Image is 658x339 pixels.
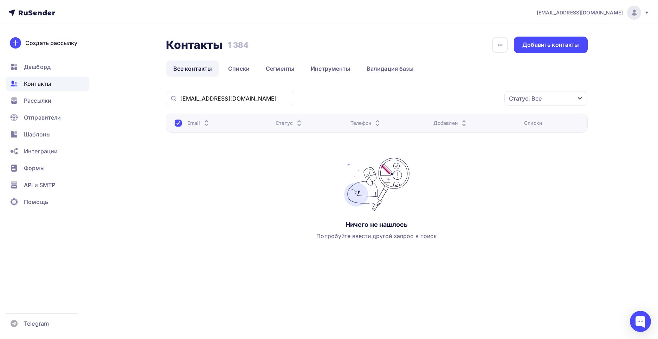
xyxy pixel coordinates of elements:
span: Контакты [24,79,51,88]
a: Отправители [6,110,89,124]
a: Валидация базы [359,60,421,77]
span: Формы [24,164,45,172]
div: Телефон [350,120,382,127]
a: Все контакты [166,60,220,77]
div: Добавить контакты [522,41,579,49]
div: Статус: Все [509,94,542,103]
a: [EMAIL_ADDRESS][DOMAIN_NAME] [537,6,650,20]
div: Email [187,120,211,127]
a: Инструменты [303,60,358,77]
span: Telegram [24,319,49,328]
button: Статус: Все [504,91,588,106]
span: Помощь [24,198,48,206]
a: Сегменты [258,60,302,77]
a: Контакты [6,77,89,91]
a: Списки [221,60,257,77]
span: Шаблоны [24,130,51,139]
div: Создать рассылку [25,39,77,47]
h2: Контакты [166,38,223,52]
div: Попробуйте ввести другой запрос в поиск [316,232,437,240]
div: Ничего не нашлось [346,220,408,229]
div: Списки [524,120,542,127]
a: Шаблоны [6,127,89,141]
span: Рассылки [24,96,51,105]
div: Добавлен [433,120,468,127]
a: Формы [6,161,89,175]
a: Дашборд [6,60,89,74]
span: Отправители [24,113,61,122]
span: Интеграции [24,147,58,155]
h3: 1 384 [228,40,249,50]
span: Дашборд [24,63,51,71]
span: [EMAIL_ADDRESS][DOMAIN_NAME] [537,9,623,16]
div: Статус [276,120,303,127]
input: Поиск [180,95,290,102]
span: API и SMTP [24,181,55,189]
a: Рассылки [6,94,89,108]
